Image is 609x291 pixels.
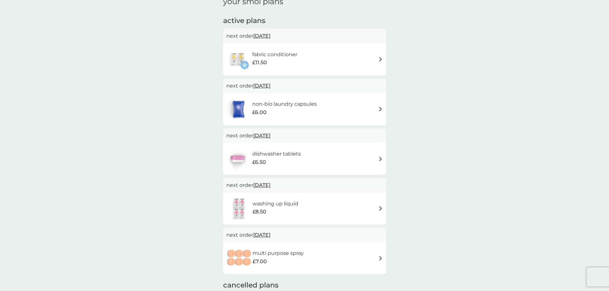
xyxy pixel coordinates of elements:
span: £6.50 [252,158,266,166]
h6: non-bio laundry capsules [252,100,317,108]
h2: active plans [223,16,386,26]
span: £6.00 [252,108,267,117]
img: arrow right [378,57,383,62]
img: washing up liquid [226,197,253,220]
span: [DATE] [253,179,270,191]
p: next order [226,231,383,239]
p: next order [226,132,383,140]
h6: washing up liquid [253,200,298,208]
span: [DATE] [253,229,270,241]
p: next order [226,82,383,90]
p: next order [226,181,383,189]
img: arrow right [378,107,383,111]
img: fabric conditioner [226,48,249,71]
h6: fabric conditioner [252,50,297,59]
p: next order [226,32,383,40]
span: [DATE] [253,30,270,42]
span: £11.50 [252,58,267,67]
span: [DATE] [253,129,270,142]
h6: multi purpose spray [253,249,304,257]
img: arrow right [378,206,383,211]
h6: dishwasher tablets [252,150,301,158]
img: non-bio laundry capsules [226,98,251,120]
img: arrow right [378,256,383,261]
img: multi purpose spray [226,247,253,269]
span: [DATE] [253,80,270,92]
img: arrow right [378,157,383,161]
span: £8.50 [253,208,266,216]
img: dishwasher tablets [226,148,249,170]
h2: cancelled plans [223,280,386,290]
span: £7.00 [253,257,267,266]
